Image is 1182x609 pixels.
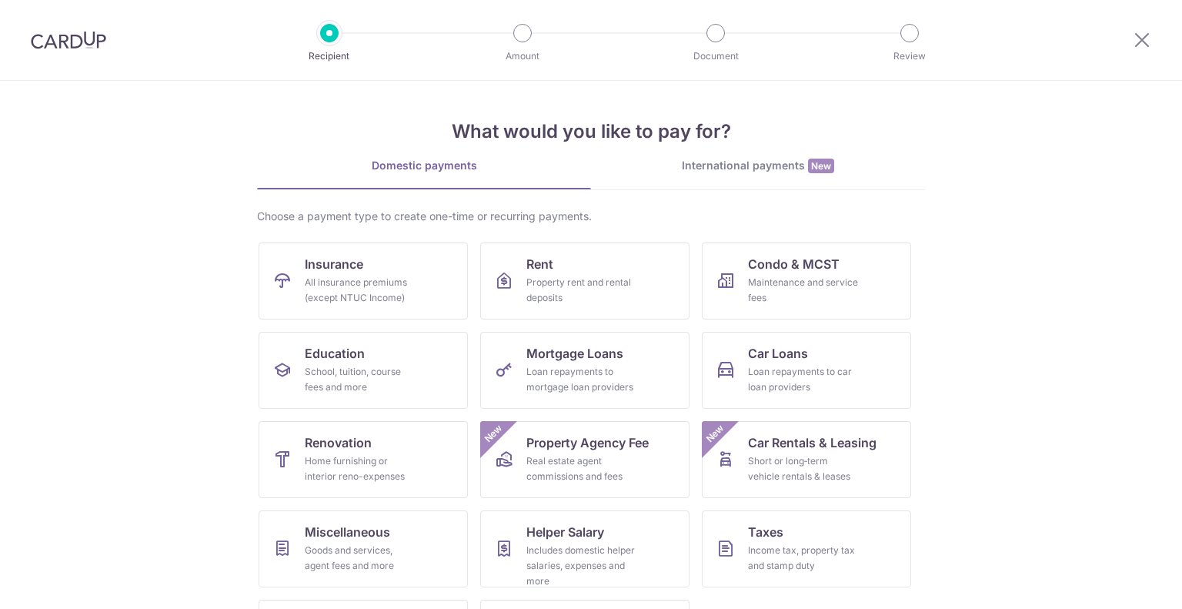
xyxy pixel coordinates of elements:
a: MiscellaneousGoods and services, agent fees and more [259,510,468,587]
a: InsuranceAll insurance premiums (except NTUC Income) [259,243,468,320]
h4: What would you like to pay for? [257,118,925,146]
div: Maintenance and service fees [748,275,859,306]
p: Amount [466,49,579,64]
span: Mortgage Loans [526,344,623,363]
span: Helper Salary [526,523,604,541]
span: Renovation [305,433,372,452]
span: Miscellaneous [305,523,390,541]
span: Taxes [748,523,783,541]
p: Document [659,49,773,64]
div: Short or long‑term vehicle rentals & leases [748,453,859,484]
div: School, tuition, course fees and more [305,364,416,395]
a: Helper SalaryIncludes domestic helper salaries, expenses and more [480,510,689,587]
span: Education [305,344,365,363]
a: Car LoansLoan repayments to car loan providers [702,332,911,409]
a: RentProperty rent and rental deposits [480,243,689,320]
span: Insurance [305,255,363,273]
span: Rent [526,255,553,273]
div: Home furnishing or interior reno-expenses [305,453,416,484]
div: Goods and services, agent fees and more [305,543,416,574]
a: RenovationHome furnishing or interior reno-expenses [259,421,468,498]
img: CardUp [31,31,106,49]
p: Review [853,49,967,64]
a: Mortgage LoansLoan repayments to mortgage loan providers [480,332,689,409]
span: Condo & MCST [748,255,840,273]
div: Real estate agent commissions and fees [526,453,637,484]
a: TaxesIncome tax, property tax and stamp duty [702,510,911,587]
div: All insurance premiums (except NTUC Income) [305,275,416,306]
span: New [481,421,506,447]
div: Includes domestic helper salaries, expenses and more [526,543,637,589]
a: Car Rentals & LeasingShort or long‑term vehicle rentals & leasesNew [702,421,911,498]
span: New [808,159,834,173]
a: Property Agency FeeReal estate agent commissions and feesNew [480,421,689,498]
span: Property Agency Fee [526,433,649,452]
div: Property rent and rental deposits [526,275,637,306]
div: Income tax, property tax and stamp duty [748,543,859,574]
p: Recipient [272,49,386,64]
iframe: Opens a widget where you can find more information [1083,563,1167,601]
div: Loan repayments to car loan providers [748,364,859,395]
span: Car Loans [748,344,808,363]
a: Condo & MCSTMaintenance and service fees [702,243,911,320]
div: Domestic payments [257,158,591,173]
div: International payments [591,158,925,174]
a: EducationSchool, tuition, course fees and more [259,332,468,409]
span: Car Rentals & Leasing [748,433,876,452]
div: Choose a payment type to create one-time or recurring payments. [257,209,925,224]
span: New [703,421,728,447]
div: Loan repayments to mortgage loan providers [526,364,637,395]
